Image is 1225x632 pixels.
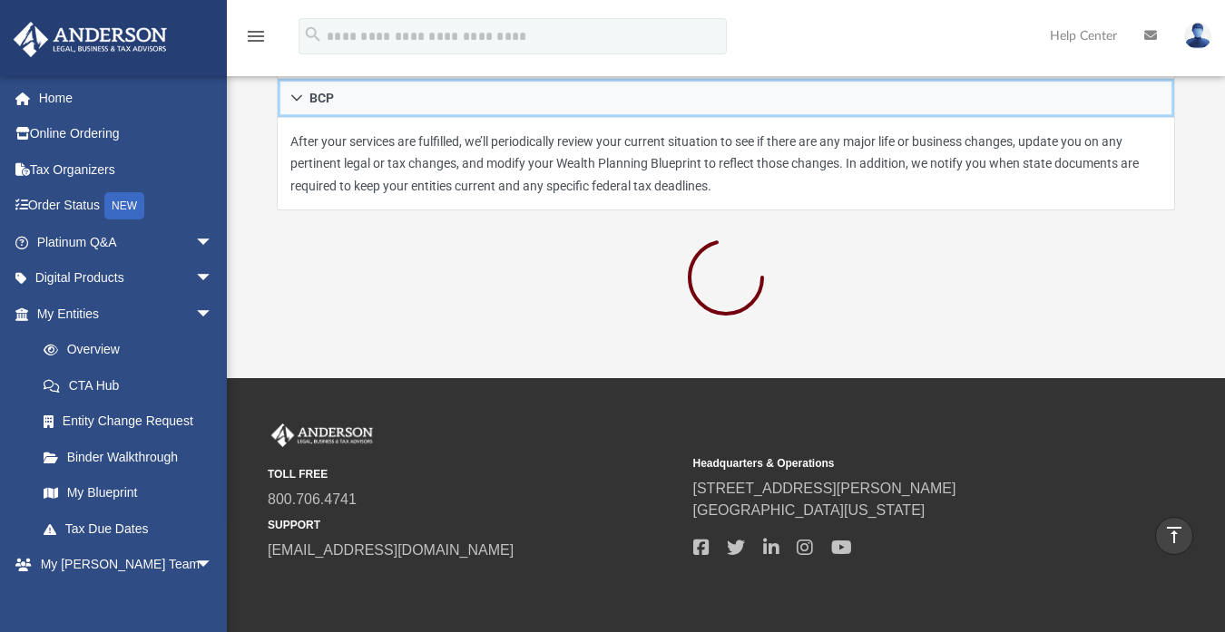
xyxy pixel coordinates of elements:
i: search [303,24,323,44]
a: Home [13,80,240,116]
span: BCP [309,92,334,104]
i: vertical_align_top [1163,524,1185,546]
a: 800.706.4741 [268,491,357,507]
a: [GEOGRAPHIC_DATA][US_STATE] [693,502,926,518]
span: arrow_drop_down [195,224,231,261]
a: Online Ordering [13,116,240,152]
small: TOLL FREE [268,466,681,482]
span: arrow_drop_down [195,260,231,297]
span: arrow_drop_down [195,547,231,584]
a: Tax Organizers [13,151,240,188]
div: NEW [104,192,144,219]
img: Anderson Advisors Platinum Portal [8,22,172,57]
img: Anderson Advisors Platinum Portal [268,423,377,447]
a: My Entitiesarrow_drop_down [13,296,240,332]
a: Digital Productsarrow_drop_down [13,260,240,297]
a: Platinum Q&Aarrow_drop_down [13,224,240,260]
a: vertical_align_top [1155,517,1193,555]
i: menu [245,25,267,47]
p: After your services are fulfilled, we’ll periodically review your current situation to see if the... [290,131,1161,198]
img: User Pic [1184,23,1211,49]
a: Entity Change Request [25,404,240,440]
a: Binder Walkthrough [25,439,240,475]
a: Tax Due Dates [25,510,240,547]
a: BCP [277,79,1175,118]
a: My Blueprint [25,475,231,511]
div: BCP [277,118,1175,211]
a: CTA Hub [25,367,240,404]
a: [STREET_ADDRESS][PERSON_NAME] [693,481,956,496]
a: [EMAIL_ADDRESS][DOMAIN_NAME] [268,542,514,558]
a: Order StatusNEW [13,188,240,225]
small: SUPPORT [268,517,681,533]
a: Overview [25,332,240,368]
a: My [PERSON_NAME] Teamarrow_drop_down [13,547,231,583]
span: arrow_drop_down [195,296,231,333]
a: menu [245,34,267,47]
small: Headquarters & Operations [693,455,1106,472]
